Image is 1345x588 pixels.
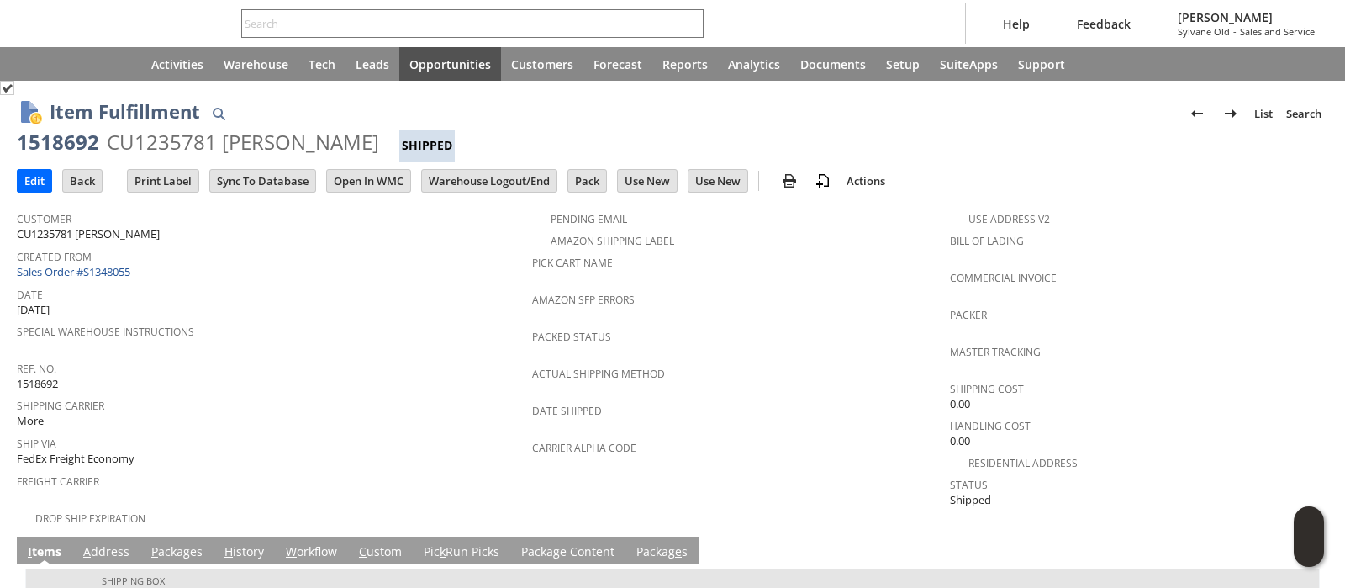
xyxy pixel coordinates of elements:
span: [DATE] [17,302,50,318]
span: k [440,543,446,559]
div: 1518692 [17,129,99,156]
input: Use New [618,170,677,192]
div: CU1235781 [PERSON_NAME] [107,129,379,156]
a: Leads [345,47,399,81]
img: Previous [1187,103,1207,124]
a: Residential Address [968,456,1078,470]
span: Sylvane Old [1178,25,1230,38]
input: Pack [568,170,606,192]
a: Pending Email [551,212,627,226]
a: Ship Via [17,437,56,451]
img: print.svg [779,171,799,191]
a: Shipping Cost [950,382,1024,396]
span: 1518692 [17,376,58,392]
svg: Search [680,13,700,34]
span: Support [1018,56,1065,72]
a: Created From [17,250,92,264]
a: List [1247,100,1279,127]
img: Next [1221,103,1241,124]
div: Shipped [399,130,455,162]
span: - [1233,25,1237,38]
svg: Home [111,54,131,74]
a: Forecast [583,47,652,81]
a: Use Address V2 [968,212,1050,226]
div: Shortcuts [61,47,101,81]
a: Warehouse [214,47,298,81]
input: Warehouse Logout/End [422,170,556,192]
a: Actual Shipping Method [532,367,665,381]
span: SuiteApps [940,56,998,72]
a: Custom [355,543,406,562]
a: Special Warehouse Instructions [17,325,194,339]
span: Activities [151,56,203,72]
span: I [28,543,32,559]
a: Amazon Shipping Label [551,234,674,248]
span: Leads [356,56,389,72]
input: Edit [18,170,51,192]
a: Date Shipped [532,404,602,418]
a: Actions [840,173,892,188]
span: More [17,413,44,429]
span: C [359,543,367,559]
a: Home [101,47,141,81]
input: Sync To Database [210,170,315,192]
span: Warehouse [224,56,288,72]
span: Reports [662,56,708,72]
a: Package Content [517,543,619,562]
a: Packer [950,308,987,322]
span: W [286,543,297,559]
a: Reports [652,47,718,81]
span: FedEx Freight Economy [17,451,134,467]
a: Status [950,478,988,492]
span: Feedback [1077,16,1131,32]
span: Customers [511,56,573,72]
a: Tech [298,47,345,81]
a: History [220,543,268,562]
input: Open In WMC [327,170,410,192]
span: g [553,543,560,559]
a: Activities [141,47,214,81]
span: 0.00 [950,433,970,449]
a: Recent Records [20,47,61,81]
a: Bill Of Lading [950,234,1024,248]
a: Packages [632,543,692,562]
a: Analytics [718,47,790,81]
span: Sales and Service [1240,25,1315,38]
a: Opportunities [399,47,501,81]
a: Freight Carrier [17,474,99,489]
svg: Recent Records [30,54,50,74]
iframe: Click here to launch Oracle Guided Learning Help Panel [1294,506,1324,567]
a: Master Tracking [950,345,1041,359]
a: Customers [501,47,583,81]
a: Items [24,543,66,562]
input: Search [242,13,680,34]
span: Setup [886,56,920,72]
a: Commercial Invoice [950,271,1057,285]
span: CU1235781 [PERSON_NAME] [17,226,160,242]
a: Drop Ship Expiration [35,511,145,526]
a: Packages [147,543,207,562]
input: Print Label [128,170,198,192]
a: Amazon SFP Errors [532,293,635,307]
a: PickRun Picks [419,543,504,562]
a: Packed Status [532,330,611,344]
a: Documents [790,47,876,81]
span: H [224,543,233,559]
img: add-record.svg [813,171,833,191]
img: Quick Find [208,103,229,124]
a: Workflow [282,543,341,562]
span: [PERSON_NAME] [1178,9,1315,25]
span: Analytics [728,56,780,72]
span: e [675,543,682,559]
input: Use New [688,170,747,192]
span: Shipped [950,492,991,508]
a: Search [1279,100,1328,127]
span: Opportunities [409,56,491,72]
span: A [83,543,91,559]
svg: Shortcuts [71,54,91,74]
span: Forecast [593,56,642,72]
a: Support [1008,47,1075,81]
a: Address [79,543,134,562]
a: SuiteApps [930,47,1008,81]
span: Documents [800,56,866,72]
